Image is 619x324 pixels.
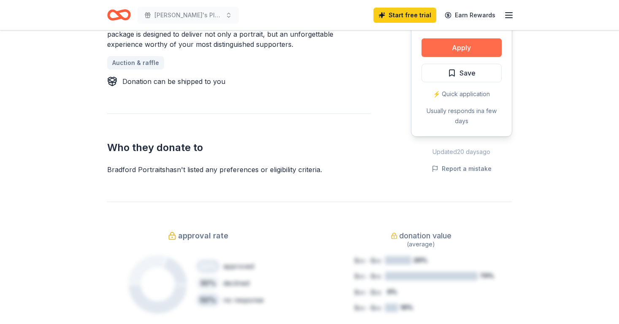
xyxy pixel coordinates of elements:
[138,7,239,24] button: [PERSON_NAME]'s Place Fundraiser
[154,10,222,20] span: [PERSON_NAME]'s Place Fundraiser
[480,272,494,279] tspan: 70%
[400,304,413,311] tspan: 10%
[107,141,370,154] h2: Who they donate to
[432,164,492,174] button: Report a mistake
[414,256,427,264] tspan: 20%
[422,38,502,57] button: Apply
[122,76,225,86] div: Donation can be shipped to you
[422,106,502,126] div: Usually responds in a few days
[373,8,436,23] a: Start free trial
[411,147,512,157] div: Updated 20 days ago
[223,295,264,305] div: no response
[223,261,254,271] div: approved
[354,304,381,311] tspan: $xx - $xx
[354,289,381,296] tspan: $xx - $xx
[422,64,502,82] button: Save
[107,165,370,175] div: Bradford Portraits hasn ' t listed any preferences or eligibility criteria.
[387,288,397,295] tspan: 0%
[223,278,249,288] div: declined
[422,89,502,99] div: ⚡️ Quick application
[196,293,220,307] div: 50 %
[330,239,512,249] div: (average)
[440,8,500,23] a: Earn Rewards
[196,259,220,273] div: 20 %
[107,5,131,25] a: Home
[460,67,476,78] span: Save
[196,276,220,290] div: 30 %
[354,273,381,280] tspan: $xx - $xx
[107,56,164,70] a: Auction & raffle
[178,229,228,243] span: approval rate
[354,257,381,264] tspan: $xx - $xx
[399,229,451,243] span: donation value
